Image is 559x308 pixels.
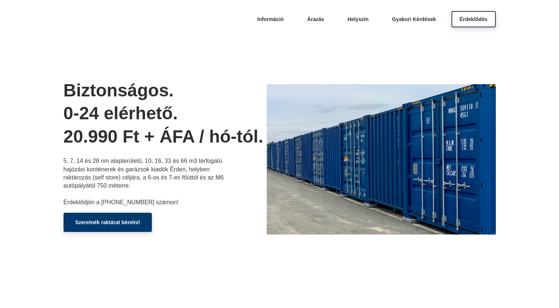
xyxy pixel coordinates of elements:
span: Szeretnék raktárat bérelni! [75,219,140,225]
span: Érdeklődés [460,16,487,22]
a: Információ [249,11,292,27]
span: Információ [257,16,284,22]
a: Gyakori Kérdések [384,11,444,27]
p: 5, 7, 14 és 28 nm alapterületű, 10, 16, 33 és 66 m3 térfogatú hajózási konténerek és garázsok kia... [64,157,226,206]
a: Helyszín [340,11,377,27]
h1: Biztonságos. 0-24 elérhető. 20.990 Ft + ÁFA / hó-tól. [64,79,267,148]
span: Helyszín [348,16,369,22]
span: Gyakori Kérdések [392,16,436,22]
span: Árazás [307,16,324,22]
a: Szeretnék raktárat bérelni! [64,213,152,232]
a: Árazás [299,11,332,27]
a: Érdeklődés [451,11,496,27]
img: bozsisor.webp [267,84,496,235]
